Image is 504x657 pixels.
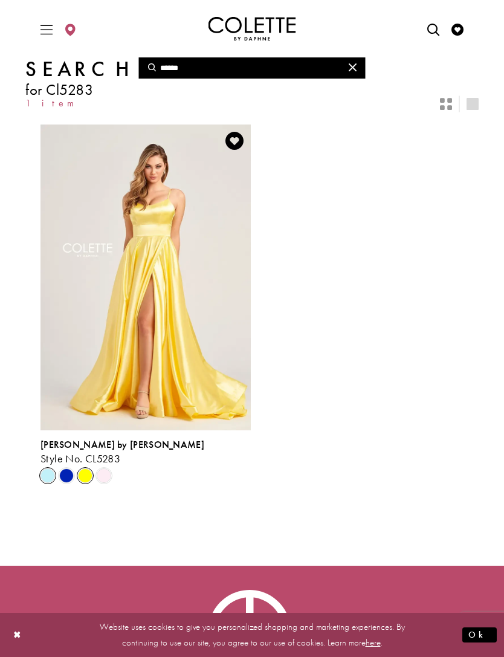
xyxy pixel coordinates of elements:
div: Header Menu. Buttons: Search, Wishlist [422,10,470,48]
i: Light Pink [97,468,111,483]
span: 1 item [25,98,77,108]
a: here [366,636,381,649]
div: Product List [40,125,464,483]
div: Colette by Daphne Style No. CL5283 [40,439,251,465]
span: Switch layout to 2 columns [440,98,452,110]
button: Submit Dialog [462,627,497,642]
i: Yellow [78,468,92,483]
span: Switch layout to 1 columns [467,98,479,110]
span: Toggle Main Navigation Menu [37,12,56,45]
a: Visit Store Locator page [61,12,79,45]
a: Visit Colette by Daphne Style No. CL5283 Page [40,125,251,430]
h3: for Cl5283 [25,82,479,98]
h1: Search Results [25,57,479,82]
button: Submit Search [139,57,165,79]
a: Colette by Daphne Homepage [208,17,296,41]
a: Visit Wishlist Page [448,12,467,45]
button: Close Dialog [7,624,28,646]
img: Colette by Daphne [208,17,296,41]
p: Website uses cookies to give you personalized shopping and marketing experiences. By continuing t... [87,618,417,651]
span: [PERSON_NAME] by [PERSON_NAME] [40,438,204,451]
span: Style No. CL5283 [40,451,120,465]
i: Royal Blue [59,468,74,483]
a: Add to Wishlist [222,128,247,154]
button: Close Search [339,57,365,79]
i: Light Blue [40,468,55,483]
div: Search form [139,57,366,79]
div: Layout Controls [433,91,486,117]
div: Header Menu Left. Buttons: Hamburger menu , Store Locator [35,10,83,48]
input: Search [139,57,366,79]
a: Open Search dialog [424,12,442,45]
